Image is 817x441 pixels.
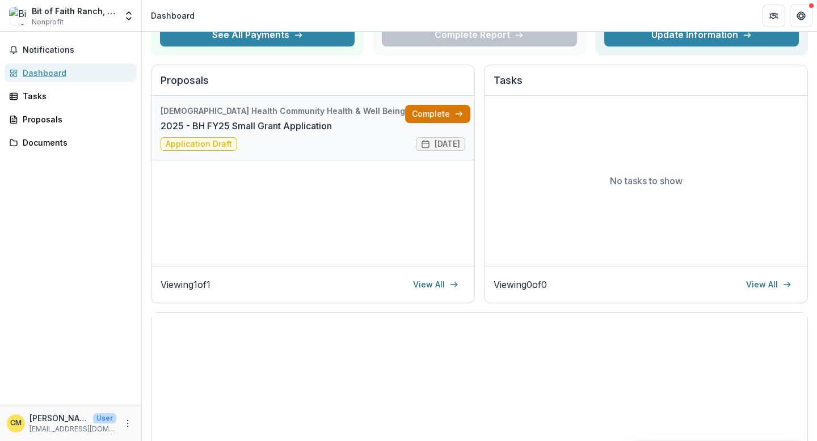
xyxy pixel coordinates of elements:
[23,113,128,125] div: Proposals
[121,5,137,27] button: Open entity switcher
[23,90,128,102] div: Tasks
[790,5,812,27] button: Get Help
[405,105,470,123] a: Complete
[30,424,116,434] p: [EMAIL_ADDRESS][DOMAIN_NAME]
[494,74,798,96] h2: Tasks
[610,174,683,188] p: No tasks to show
[406,275,465,294] a: View All
[161,74,465,96] h2: Proposals
[32,5,116,17] div: Bit of Faith Ranch, Inc.
[23,137,128,149] div: Documents
[151,10,195,22] div: Dashboard
[10,419,22,427] div: Cari McGowan
[32,17,64,27] span: Nonprofit
[93,413,116,423] p: User
[604,24,799,46] a: Update Information
[23,67,128,79] div: Dashboard
[763,5,785,27] button: Partners
[30,412,89,424] p: [PERSON_NAME]
[121,417,134,430] button: More
[9,7,27,25] img: Bit of Faith Ranch, Inc.
[494,278,547,291] p: Viewing 0 of 0
[5,110,137,129] a: Proposals
[5,41,137,59] button: Notifications
[5,63,137,82] a: Dashboard
[146,7,199,24] nav: breadcrumb
[5,133,137,152] a: Documents
[160,24,355,46] button: See All Payments
[23,45,132,55] span: Notifications
[161,119,332,133] a: 2025 - BH FY25 Small Grant Application
[5,87,137,105] a: Tasks
[161,278,210,291] p: Viewing 1 of 1
[739,275,798,294] a: View All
